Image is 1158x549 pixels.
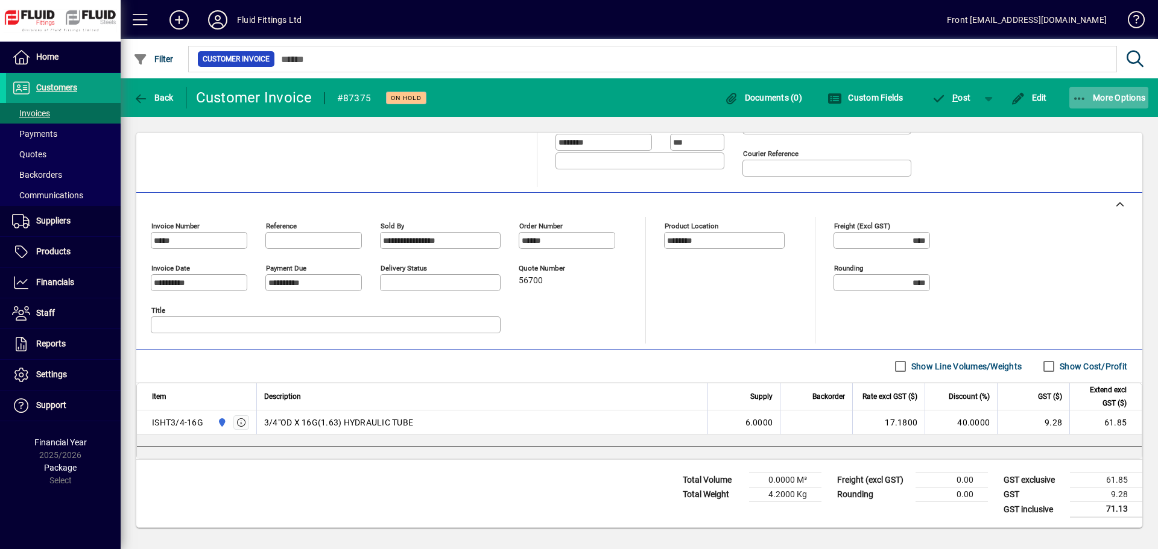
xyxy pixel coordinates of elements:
[998,488,1070,502] td: GST
[337,89,372,108] div: #87375
[196,88,312,107] div: Customer Invoice
[36,400,66,410] span: Support
[264,390,301,403] span: Description
[916,473,988,488] td: 0.00
[1008,87,1050,108] button: Edit
[834,264,863,272] mat-label: Rounding
[6,329,121,359] a: Reports
[1011,93,1047,102] span: Edit
[130,87,177,108] button: Back
[862,390,917,403] span: Rate excl GST ($)
[1069,87,1149,108] button: More Options
[133,54,174,64] span: Filter
[36,52,59,61] span: Home
[519,222,563,230] mat-label: Order number
[266,222,297,230] mat-label: Reference
[6,42,121,72] a: Home
[12,149,46,159] span: Quotes
[381,222,404,230] mat-label: Sold by
[198,9,237,31] button: Profile
[12,108,50,118] span: Invoices
[6,360,121,390] a: Settings
[381,264,427,272] mat-label: Delivery status
[998,473,1070,488] td: GST exclusive
[998,502,1070,517] td: GST inclusive
[160,9,198,31] button: Add
[749,473,821,488] td: 0.0000 M³
[909,360,1022,372] label: Show Line Volumes/Weights
[203,53,270,65] span: Customer Invoice
[36,83,77,92] span: Customers
[12,190,83,200] span: Communications
[36,308,55,318] span: Staff
[997,410,1069,434] td: 9.28
[237,10,302,30] div: Fluid Fittings Ltd
[6,103,121,124] a: Invoices
[724,93,802,102] span: Documents (0)
[214,416,228,429] span: AUCKLAND
[6,237,121,267] a: Products
[36,246,71,256] span: Products
[391,94,422,102] span: On hold
[6,185,121,205] a: Communications
[925,410,997,434] td: 40.0000
[152,416,203,428] div: ISHT3/4-16G
[1072,93,1146,102] span: More Options
[519,265,591,272] span: Quote number
[133,93,174,102] span: Back
[36,216,71,225] span: Suppliers
[6,206,121,236] a: Suppliers
[952,93,958,102] span: P
[36,369,67,379] span: Settings
[6,165,121,185] a: Backorders
[36,339,66,348] span: Reports
[6,144,121,165] a: Quotes
[916,488,988,502] td: 0.00
[130,48,177,70] button: Filter
[926,87,977,108] button: Post
[812,390,845,403] span: Backorder
[677,473,749,488] td: Total Volume
[6,391,121,421] a: Support
[151,264,190,272] mat-label: Invoice date
[834,222,890,230] mat-label: Freight (excl GST)
[151,222,200,230] mat-label: Invoice number
[743,149,799,158] mat-label: Courier Reference
[949,390,990,403] span: Discount (%)
[721,87,805,108] button: Documents (0)
[665,222,718,230] mat-label: Product location
[34,438,87,447] span: Financial Year
[750,390,773,403] span: Supply
[745,416,773,428] span: 6.0000
[36,277,74,287] span: Financials
[6,268,121,298] a: Financials
[12,170,62,180] span: Backorders
[6,298,121,328] a: Staff
[152,390,166,403] span: Item
[519,276,543,286] span: 56700
[749,488,821,502] td: 4.2000 Kg
[827,93,903,102] span: Custom Fields
[1038,390,1062,403] span: GST ($)
[1077,383,1127,410] span: Extend excl GST ($)
[1119,2,1143,42] a: Knowledge Base
[932,93,971,102] span: ost
[6,124,121,144] a: Payments
[947,10,1107,30] div: Front [EMAIL_ADDRESS][DOMAIN_NAME]
[264,416,413,428] span: 3/4"OD X 16G(1.63) HYDRAULIC TUBE
[44,463,77,472] span: Package
[151,306,165,315] mat-label: Title
[121,87,187,108] app-page-header-button: Back
[266,264,306,272] mat-label: Payment due
[1070,488,1142,502] td: 9.28
[1070,473,1142,488] td: 61.85
[677,488,749,502] td: Total Weight
[1069,410,1142,434] td: 61.85
[1057,360,1127,372] label: Show Cost/Profit
[860,416,917,428] div: 17.1800
[824,87,906,108] button: Custom Fields
[831,488,916,502] td: Rounding
[12,129,57,139] span: Payments
[831,473,916,488] td: Freight (excl GST)
[1070,502,1142,517] td: 71.13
